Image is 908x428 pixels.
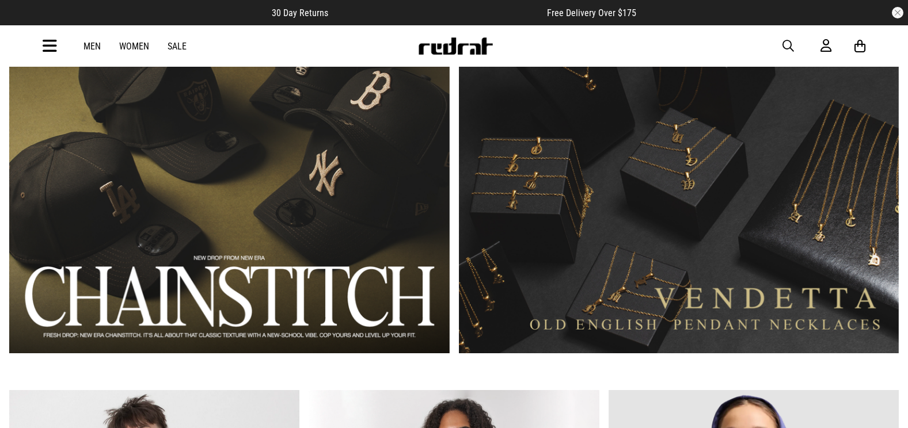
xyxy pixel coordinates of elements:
[168,41,187,52] a: Sale
[417,37,493,55] img: Redrat logo
[351,7,524,18] iframe: Customer reviews powered by Trustpilot
[83,41,101,52] a: Men
[547,7,636,18] span: Free Delivery Over $175
[119,41,149,52] a: Women
[272,7,328,18] span: 30 Day Returns
[9,5,44,39] button: Open LiveChat chat widget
